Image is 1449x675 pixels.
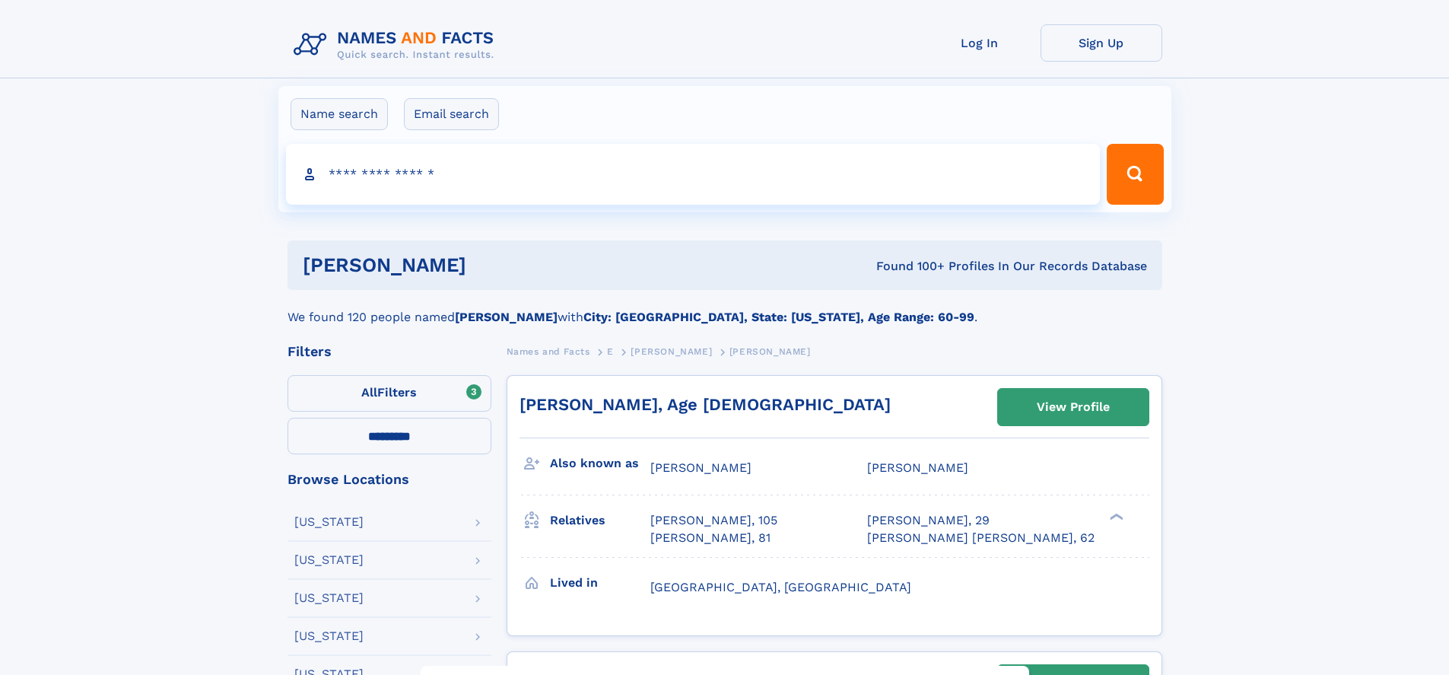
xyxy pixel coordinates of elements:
[404,98,499,130] label: Email search
[294,630,364,642] div: [US_STATE]
[361,385,377,400] span: All
[455,310,558,324] b: [PERSON_NAME]
[288,375,491,412] label: Filters
[919,24,1041,62] a: Log In
[607,342,614,361] a: E
[867,512,990,529] a: [PERSON_NAME], 29
[1107,144,1163,205] button: Search Button
[867,530,1095,546] a: [PERSON_NAME] [PERSON_NAME], 62
[671,258,1147,275] div: Found 100+ Profiles In Our Records Database
[1041,24,1162,62] a: Sign Up
[631,346,712,357] span: [PERSON_NAME]
[550,508,650,533] h3: Relatives
[294,554,364,566] div: [US_STATE]
[288,24,507,65] img: Logo Names and Facts
[507,342,590,361] a: Names and Facts
[286,144,1101,205] input: search input
[550,451,650,476] h3: Also known as
[998,389,1149,425] a: View Profile
[867,460,968,475] span: [PERSON_NAME]
[288,473,491,486] div: Browse Locations
[1037,390,1110,425] div: View Profile
[294,592,364,604] div: [US_STATE]
[520,395,891,414] a: [PERSON_NAME], Age [DEMOGRAPHIC_DATA]
[291,98,388,130] label: Name search
[650,512,777,529] a: [PERSON_NAME], 105
[729,346,811,357] span: [PERSON_NAME]
[288,345,491,358] div: Filters
[303,256,672,275] h1: [PERSON_NAME]
[631,342,712,361] a: [PERSON_NAME]
[550,570,650,596] h3: Lived in
[650,530,771,546] a: [PERSON_NAME], 81
[607,346,614,357] span: E
[583,310,974,324] b: City: [GEOGRAPHIC_DATA], State: [US_STATE], Age Range: 60-99
[294,516,364,528] div: [US_STATE]
[288,290,1162,326] div: We found 120 people named with .
[650,460,752,475] span: [PERSON_NAME]
[650,580,911,594] span: [GEOGRAPHIC_DATA], [GEOGRAPHIC_DATA]
[1106,512,1124,522] div: ❯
